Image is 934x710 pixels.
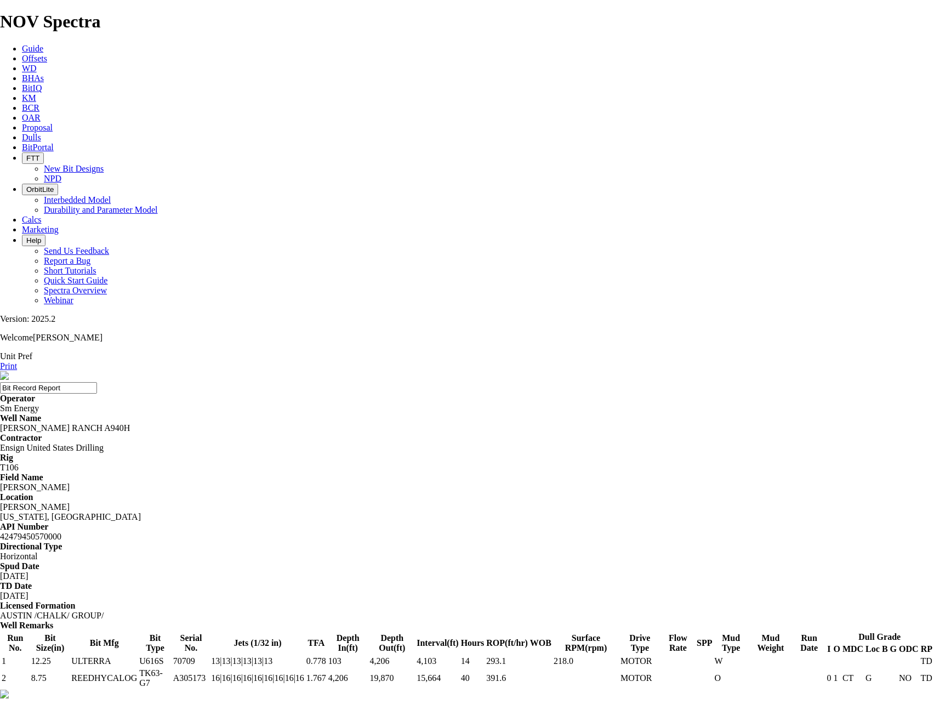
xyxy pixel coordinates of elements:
td: 19,870 [369,668,415,689]
td: U616S [139,656,172,667]
td: TK63-G7 [139,668,172,689]
td: 8.75 [31,668,70,689]
th: I [826,644,832,655]
span: (ft/hr) [505,638,528,647]
td: 218.0 [553,656,619,667]
td: CT [842,668,864,689]
td: 1 [1,656,30,667]
th: Hours [460,632,485,655]
td: W [714,656,748,667]
th: Bit Type [139,632,172,655]
th: Flow Rate [661,632,695,655]
a: WD [22,64,37,73]
th: ODC [898,644,919,655]
th: Serial No. [173,632,209,655]
th: ROP [486,632,528,655]
span: (ft) [394,643,405,652]
td: 391.6 [486,668,528,689]
th: Bit Size [31,632,70,655]
span: Help [26,236,41,245]
td: 12.25 [31,656,70,667]
td: 4,103 [416,656,459,667]
td: ULTERRA [71,656,138,667]
th: WOB [529,632,552,655]
a: Marketing [22,225,59,234]
th: RP [920,644,933,655]
td: TD [920,668,933,689]
td: 16|16|16|16|16|16|16|16|16 [210,668,305,689]
a: Short Tutorials [44,266,96,275]
button: Help [22,235,45,246]
th: O [833,644,840,655]
td: 4,206 [328,668,368,689]
a: BitPortal [22,143,54,152]
td: TD [920,656,933,667]
td: MOTOR [620,656,660,667]
a: BHAs [22,73,44,83]
td: 13|13|13|13|13|13 [210,656,305,667]
span: OrbitLite [26,185,54,194]
a: Offsets [22,54,47,63]
span: OAR [22,113,41,122]
th: Bit Mfg [71,632,138,655]
th: Mud Type [714,632,748,655]
th: SPP [696,632,713,655]
a: Proposal [22,123,53,132]
a: BCR [22,103,39,112]
a: Durability and Parameter Model [44,205,158,214]
button: FTT [22,152,44,164]
td: NO [898,668,919,689]
span: FTT [26,154,39,162]
a: NPD [44,174,61,183]
a: Dulls [22,133,41,142]
th: Depth Out [369,632,415,655]
span: (ft) [447,638,458,647]
td: REEDHYCALOG [71,668,138,689]
th: Jets (1/32 in) [210,632,305,655]
th: Run Date [793,632,825,655]
td: 70709 [173,656,209,667]
td: 103 [328,656,368,667]
th: G [890,644,897,655]
span: [PERSON_NAME] [33,333,102,342]
th: Loc [865,644,880,655]
a: Quick Start Guide [44,276,107,285]
th: MDC [842,644,864,655]
a: Calcs [22,215,42,224]
a: Webinar [44,296,73,305]
a: Interbedded Model [44,195,111,205]
a: New Bit Designs [44,164,104,173]
a: Send Us Feedback [44,246,109,255]
a: KM [22,93,36,103]
a: Guide [22,44,43,53]
th: Run No. [1,632,30,655]
td: 4,206 [369,656,415,667]
td: 0.778 [306,656,327,667]
td: 40 [460,668,485,689]
a: Report a Bug [44,256,90,265]
span: (rpm) [585,643,607,652]
th: Depth In [328,632,368,655]
th: TFA [306,632,327,655]
td: A305173 [173,668,209,689]
td: G [865,668,880,689]
td: 0 [826,668,832,689]
td: 15,664 [416,668,459,689]
td: 14 [460,656,485,667]
th: Surface RPM [553,632,619,655]
td: MOTOR [620,668,660,689]
th: Interval [416,632,459,655]
a: BitIQ [22,83,42,93]
td: 1.767 [306,668,327,689]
